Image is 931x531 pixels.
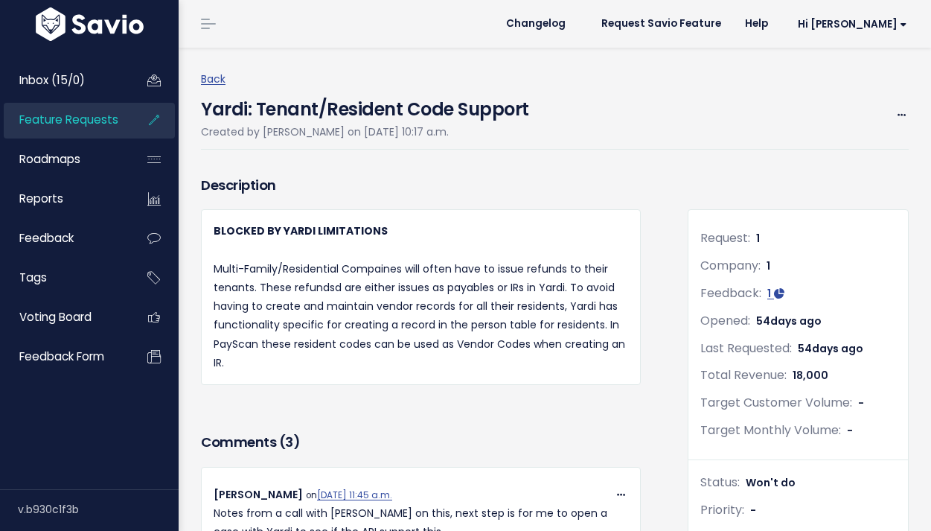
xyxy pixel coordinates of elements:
[317,489,392,501] a: [DATE] 11:45 a.m.
[19,72,85,88] span: Inbox (15/0)
[700,366,787,384] span: Total Revenue:
[700,229,750,247] span: Request:
[4,103,124,137] a: Feature Requests
[733,13,780,35] a: Help
[4,221,124,255] a: Feedback
[214,222,628,372] p: Multi-Family/Residential Compaines will often have to issue refunds to their tenants. These refun...
[4,340,124,374] a: Feedback form
[19,191,63,206] span: Reports
[201,124,449,139] span: Created by [PERSON_NAME] on [DATE] 10:17 a.m.
[798,19,907,30] span: Hi [PERSON_NAME]
[214,223,388,238] strong: BLOCKED BY YARDI LIMITATIONS
[214,487,303,502] span: [PERSON_NAME]
[32,7,147,41] img: logo-white.9d6f32f41409.svg
[19,349,104,364] span: Feedback form
[858,395,864,410] span: -
[285,433,293,451] span: 3
[700,340,792,357] span: Last Requested:
[306,489,392,501] span: on
[201,432,641,453] h3: Comments ( )
[756,314,822,328] span: 54
[201,89,529,123] h4: Yardi: Tenant/Resident Code Support
[4,63,124,98] a: Inbox (15/0)
[201,175,641,196] h3: Description
[700,422,841,439] span: Target Monthly Volume:
[700,394,852,411] span: Target Customer Volume:
[19,270,47,285] span: Tags
[812,341,863,356] span: days ago
[767,286,771,301] span: 1
[798,341,863,356] span: 54
[4,182,124,216] a: Reports
[700,501,744,518] span: Priority:
[780,13,919,36] a: Hi [PERSON_NAME]
[770,314,822,328] span: days ago
[4,142,124,177] a: Roadmaps
[700,284,761,302] span: Feedback:
[700,312,750,329] span: Opened:
[4,300,124,334] a: Voting Board
[767,286,784,301] a: 1
[4,261,124,295] a: Tags
[750,503,756,518] span: -
[19,230,74,246] span: Feedback
[19,151,80,167] span: Roadmaps
[767,258,770,273] span: 1
[19,309,92,325] span: Voting Board
[506,19,566,29] span: Changelog
[847,423,853,438] span: -
[201,71,225,86] a: Back
[700,257,761,274] span: Company:
[746,475,796,490] span: Won't do
[756,231,760,246] span: 1
[793,368,828,383] span: 18,000
[589,13,733,35] a: Request Savio Feature
[700,474,740,491] span: Status:
[19,112,118,127] span: Feature Requests
[18,490,179,529] div: v.b930c1f3b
